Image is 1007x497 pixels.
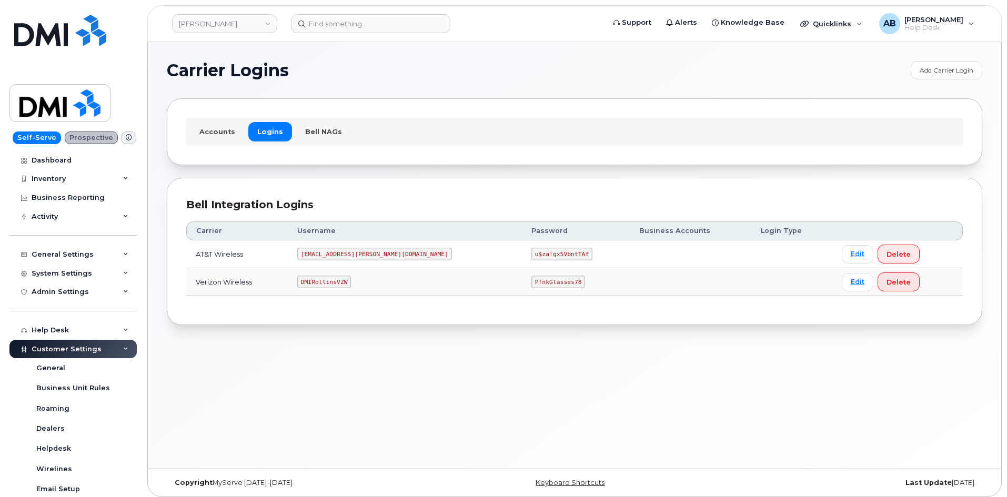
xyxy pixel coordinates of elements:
[296,122,351,141] a: Bell NAGs
[531,276,585,288] code: P!nkGlasses78
[536,479,605,486] a: Keyboard Shortcuts
[905,479,952,486] strong: Last Update
[630,221,751,240] th: Business Accounts
[878,272,920,291] button: Delete
[522,221,630,240] th: Password
[288,221,522,240] th: Username
[186,240,288,268] td: AT&T Wireless
[248,122,292,141] a: Logins
[186,221,288,240] th: Carrier
[887,277,911,287] span: Delete
[186,197,963,212] div: Bell Integration Logins
[297,276,351,288] code: DMIRollinsVZW
[175,479,213,486] strong: Copyright
[887,249,911,259] span: Delete
[531,248,592,260] code: u$za!gx5VbntTAf
[710,479,982,487] div: [DATE]
[878,245,920,263] button: Delete
[190,122,244,141] a: Accounts
[167,63,289,78] span: Carrier Logins
[751,221,832,240] th: Login Type
[842,273,873,291] a: Edit
[842,245,873,263] a: Edit
[911,61,982,79] a: Add Carrier Login
[186,268,288,296] td: Verizon Wireless
[167,479,439,487] div: MyServe [DATE]–[DATE]
[297,248,452,260] code: [EMAIL_ADDRESS][PERSON_NAME][DOMAIN_NAME]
